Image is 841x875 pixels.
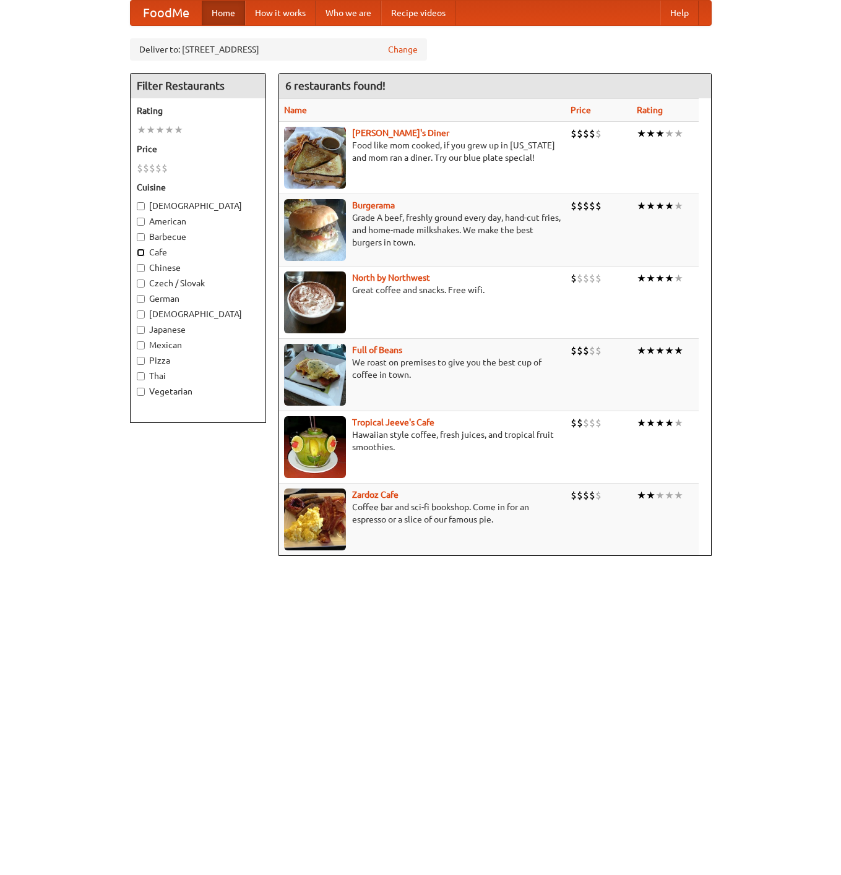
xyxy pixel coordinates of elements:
[137,143,259,155] h5: Price
[589,489,595,502] li: $
[595,344,602,357] li: $
[577,489,583,502] li: $
[637,199,646,213] li: ★
[284,356,561,381] p: We roast on premises to give you the best cup of coffee in town.
[284,199,346,261] img: burgerama.jpg
[646,344,655,357] li: ★
[137,295,145,303] input: German
[583,416,589,430] li: $
[583,344,589,357] li: $
[137,277,259,289] label: Czech / Slovak
[352,128,449,138] b: [PERSON_NAME]'s Diner
[674,199,683,213] li: ★
[146,123,155,137] li: ★
[665,416,674,430] li: ★
[665,271,674,285] li: ★
[655,489,665,502] li: ★
[655,199,665,213] li: ★
[571,105,591,115] a: Price
[137,308,259,320] label: [DEMOGRAPHIC_DATA]
[674,416,683,430] li: ★
[577,199,583,213] li: $
[674,271,683,285] li: ★
[137,354,259,367] label: Pizza
[137,372,145,380] input: Thai
[589,199,595,213] li: $
[162,161,168,175] li: $
[137,310,145,318] input: [DEMOGRAPHIC_DATA]
[284,429,561,453] p: Hawaiian style coffee, fresh juices, and tropical fruit smoothies.
[245,1,316,25] a: How it works
[131,74,265,98] h4: Filter Restaurants
[595,489,602,502] li: $
[137,215,259,228] label: American
[637,416,646,430] li: ★
[577,271,583,285] li: $
[571,127,577,140] li: $
[284,271,346,333] img: north.jpg
[284,284,561,296] p: Great coffee and snacks. Free wifi.
[137,370,259,382] label: Thai
[137,123,146,137] li: ★
[131,1,202,25] a: FoodMe
[352,490,399,500] a: Zardoz Cafe
[137,200,259,212] label: [DEMOGRAPHIC_DATA]
[137,246,259,258] label: Cafe
[674,127,683,140] li: ★
[665,199,674,213] li: ★
[352,273,430,283] a: North by Northwest
[284,489,346,550] img: zardoz.jpg
[595,199,602,213] li: $
[352,345,402,355] a: Full of Beans
[137,231,259,243] label: Barbecue
[589,416,595,430] li: $
[155,161,162,175] li: $
[589,271,595,285] li: $
[137,341,145,349] input: Mexican
[655,127,665,140] li: ★
[595,271,602,285] li: $
[577,127,583,140] li: $
[571,489,577,502] li: $
[137,181,259,194] h5: Cuisine
[137,326,145,334] input: Japanese
[655,416,665,430] li: ★
[137,280,145,288] input: Czech / Slovak
[137,385,259,398] label: Vegetarian
[646,271,655,285] li: ★
[137,323,259,336] label: Japanese
[637,344,646,357] li: ★
[284,211,561,249] p: Grade A beef, freshly ground every day, hand-cut fries, and home-made milkshakes. We make the bes...
[388,43,418,56] a: Change
[571,344,577,357] li: $
[637,127,646,140] li: ★
[174,123,183,137] li: ★
[137,161,143,175] li: $
[284,501,561,526] p: Coffee bar and sci-fi bookshop. Come in for an espresso or a slice of our famous pie.
[665,127,674,140] li: ★
[137,218,145,226] input: American
[285,80,386,92] ng-pluralize: 6 restaurants found!
[655,271,665,285] li: ★
[284,105,307,115] a: Name
[155,123,165,137] li: ★
[637,489,646,502] li: ★
[665,489,674,502] li: ★
[143,161,149,175] li: $
[130,38,427,61] div: Deliver to: [STREET_ADDRESS]
[577,344,583,357] li: $
[583,271,589,285] li: $
[284,127,346,189] img: sallys.jpg
[637,105,663,115] a: Rating
[637,271,646,285] li: ★
[284,416,346,478] img: jeeves.jpg
[646,416,655,430] li: ★
[571,199,577,213] li: $
[571,416,577,430] li: $
[352,417,434,427] a: Tropical Jeeve's Cafe
[137,264,145,272] input: Chinese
